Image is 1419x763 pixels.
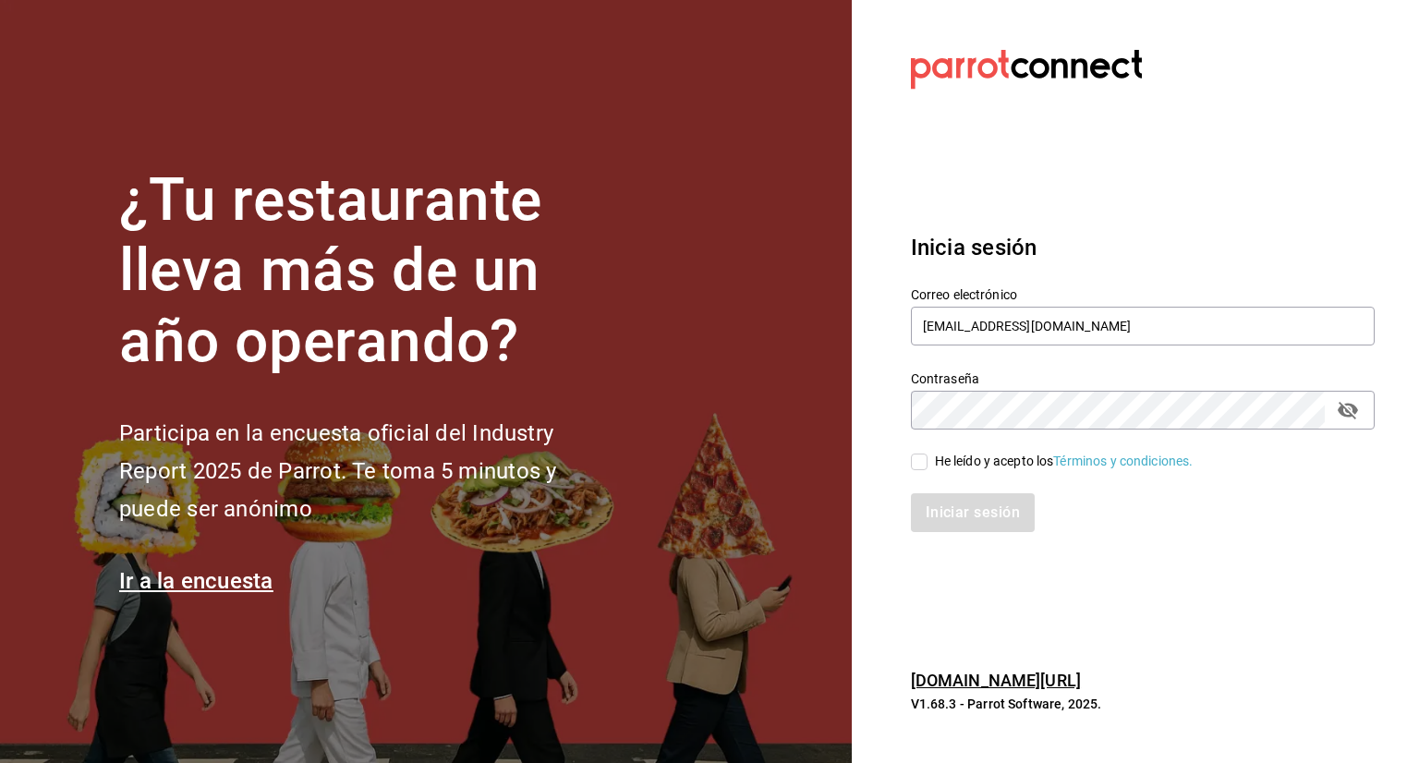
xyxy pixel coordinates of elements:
[1332,394,1364,426] button: passwordField
[911,695,1375,713] p: V1.68.3 - Parrot Software, 2025.
[119,415,618,527] h2: Participa en la encuesta oficial del Industry Report 2025 de Parrot. Te toma 5 minutos y puede se...
[911,671,1081,690] a: [DOMAIN_NAME][URL]
[119,165,618,378] h1: ¿Tu restaurante lleva más de un año operando?
[911,231,1375,264] h3: Inicia sesión
[911,371,1375,384] label: Contraseña
[1053,454,1193,468] a: Términos y condiciones.
[911,287,1375,300] label: Correo electrónico
[911,307,1375,345] input: Ingresa tu correo electrónico
[935,452,1194,471] div: He leído y acepto los
[119,568,273,594] a: Ir a la encuesta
